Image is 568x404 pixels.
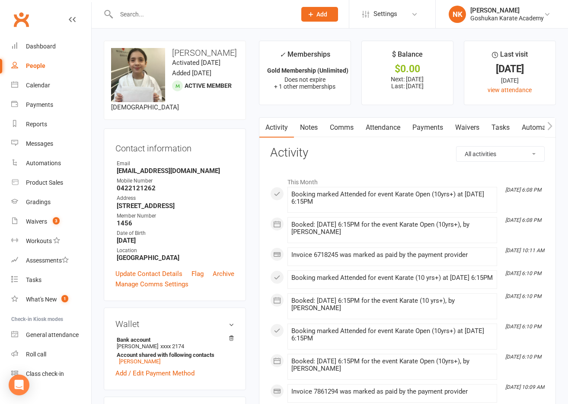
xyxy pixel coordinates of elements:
[360,118,406,138] a: Attendance
[115,140,234,153] h3: Contact information
[115,368,195,378] a: Add / Edit Payment Method
[488,87,532,93] a: view attendance
[26,237,52,244] div: Workouts
[505,187,541,193] i: [DATE] 6:08 PM
[505,217,541,223] i: [DATE] 6:08 PM
[26,370,64,377] div: Class check-in
[505,293,541,299] i: [DATE] 6:10 PM
[267,67,348,74] strong: Gold Membership (Unlimited)
[505,354,541,360] i: [DATE] 6:10 PM
[370,64,445,74] div: $0.00
[119,358,160,365] a: [PERSON_NAME]
[117,202,234,210] strong: [STREET_ADDRESS]
[270,173,545,187] li: This Month
[284,76,325,83] span: Does not expire
[11,37,91,56] a: Dashboard
[406,118,449,138] a: Payments
[115,269,182,279] a: Update Contact Details
[26,351,46,358] div: Roll call
[10,9,32,30] a: Clubworx
[213,269,234,279] a: Archive
[26,179,63,186] div: Product Sales
[449,118,485,138] a: Waivers
[492,49,528,64] div: Last visit
[185,82,232,89] span: Active member
[472,64,548,74] div: [DATE]
[294,118,324,138] a: Notes
[280,51,285,59] i: ✓
[259,118,294,138] a: Activity
[111,103,179,111] span: [DEMOGRAPHIC_DATA]
[26,101,53,108] div: Payments
[505,384,544,390] i: [DATE] 10:09 AM
[392,49,423,64] div: $ Balance
[26,121,47,128] div: Reports
[9,375,29,395] div: Open Intercom Messenger
[291,358,493,372] div: Booked: [DATE] 6:15PM for the event Karate Open (10yrs+), by [PERSON_NAME]
[316,11,327,18] span: Add
[291,221,493,236] div: Booked: [DATE] 6:15PM for the event Karate Open (10yrs+), by [PERSON_NAME]
[111,48,239,58] h3: [PERSON_NAME]
[505,324,541,330] i: [DATE] 6:10 PM
[370,76,445,90] p: Next: [DATE] Last: [DATE]
[270,146,545,160] h3: Activity
[516,118,567,138] a: Automations
[117,337,230,343] strong: Bank account
[11,134,91,154] a: Messages
[373,4,397,24] span: Settings
[11,192,91,212] a: Gradings
[117,254,234,262] strong: [GEOGRAPHIC_DATA]
[111,48,165,102] img: image1753863761.png
[115,279,188,289] a: Manage Comms Settings
[115,335,234,366] li: [PERSON_NAME]
[11,251,91,270] a: Assessments
[291,274,493,282] div: Booking marked Attended for event Karate (10 yrs+) at [DATE] 6:15PM
[191,269,204,279] a: Flag
[449,6,466,23] div: NK
[11,212,91,231] a: Waivers 3
[11,154,91,173] a: Automations
[114,8,290,20] input: Search...
[61,295,68,302] span: 1
[115,319,234,329] h3: Wallet
[117,352,230,358] strong: Account shared with following contacts
[26,43,56,50] div: Dashboard
[291,191,493,205] div: Booking marked Attended for event Karate Open (10yrs+) at [DATE] 6:15PM
[11,364,91,384] a: Class kiosk mode
[505,247,544,253] i: [DATE] 10:11 AM
[117,177,234,185] div: Mobile Number
[301,7,338,22] button: Add
[11,76,91,95] a: Calendar
[26,140,53,147] div: Messages
[291,297,493,312] div: Booked: [DATE] 6:15PM for the event Karate (10 yrs+), by [PERSON_NAME]
[117,160,234,168] div: Email
[26,276,41,283] div: Tasks
[291,251,493,259] div: Invoice 6718245 was marked as paid by the payment provider
[117,219,234,227] strong: 1456
[11,173,91,192] a: Product Sales
[280,49,330,65] div: Memberships
[117,194,234,202] div: Address
[117,229,234,237] div: Date of Birth
[11,95,91,115] a: Payments
[26,199,51,205] div: Gradings
[117,247,234,255] div: Location
[291,388,493,395] div: Invoice 7861294 was marked as paid by the payment provider
[26,331,79,338] div: General attendance
[11,290,91,309] a: What's New1
[172,69,211,77] time: Added [DATE]
[505,270,541,276] i: [DATE] 6:10 PM
[485,118,516,138] a: Tasks
[470,14,544,22] div: Goshukan Karate Academy
[472,76,548,85] div: [DATE]
[11,231,91,251] a: Workouts
[160,343,184,349] span: xxxx 2174
[26,218,47,225] div: Waivers
[26,62,45,69] div: People
[11,325,91,345] a: General attendance kiosk mode
[53,217,60,224] span: 3
[117,184,234,192] strong: 0422121262
[26,160,61,167] div: Automations
[11,345,91,364] a: Roll call
[117,167,234,175] strong: [EMAIL_ADDRESS][DOMAIN_NAME]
